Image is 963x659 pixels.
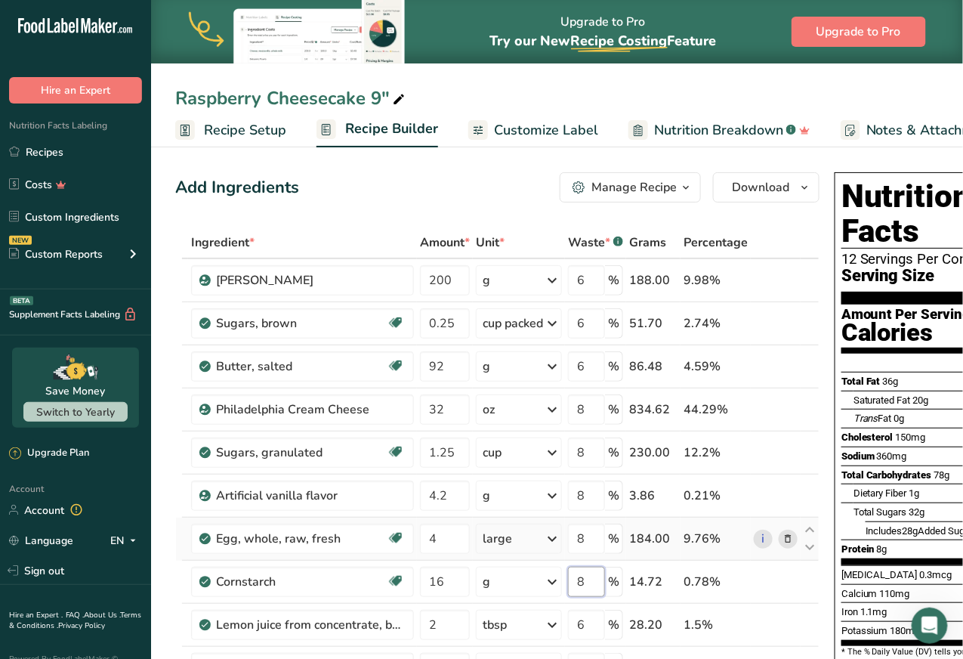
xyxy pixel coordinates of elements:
[841,432,894,443] span: Cholesterol
[483,444,502,462] div: cup
[216,487,405,505] div: Artificial vanilla flavor
[841,606,858,617] span: Iron
[684,444,748,462] div: 12.2%
[23,402,128,422] button: Switch to Yearly
[860,606,887,617] span: 1.1mg
[629,401,677,419] div: 834.62
[877,450,907,462] span: 360mg
[853,413,878,424] i: Trans
[84,610,120,620] a: About Us .
[920,569,952,580] span: 0.3mcg
[896,432,926,443] span: 150mg
[9,236,32,245] div: NEW
[629,357,677,376] div: 86.48
[883,376,899,387] span: 36g
[216,573,387,591] div: Cornstarch
[191,234,255,252] span: Ingredient
[880,588,910,599] span: 110mg
[894,413,905,424] span: 0g
[216,271,405,289] div: [PERSON_NAME]
[913,394,929,406] span: 20g
[853,506,907,518] span: Total Sugars
[216,616,405,634] div: Lemon juice from concentrate, bottled, REAL LEMON
[216,530,387,548] div: Egg, whole, raw, fresh
[483,271,490,289] div: g
[483,314,543,333] div: cup packed
[841,376,881,387] span: Total Fat
[483,487,490,505] div: g
[890,625,921,636] span: 180mg
[853,394,911,406] span: Saturated Fat
[175,113,286,147] a: Recipe Setup
[9,77,142,104] button: Hire an Expert
[684,314,748,333] div: 2.74%
[654,120,783,141] span: Nutrition Breakdown
[216,314,387,333] div: Sugars, brown
[816,23,901,41] span: Upgrade to Pro
[853,413,892,424] span: Fat
[483,530,512,548] div: large
[684,357,748,376] div: 4.59%
[841,450,875,462] span: Sodium
[568,234,623,252] div: Waste
[591,178,677,196] div: Manage Recipe
[684,487,748,505] div: 0.21%
[490,1,717,63] div: Upgrade to Pro
[841,569,918,580] span: [MEDICAL_DATA]
[629,616,677,634] div: 28.20
[36,405,115,419] span: Switch to Yearly
[877,543,887,555] span: 8g
[684,616,748,634] div: 1.5%
[841,588,878,599] span: Calcium
[345,119,438,139] span: Recipe Builder
[9,610,141,631] a: Terms & Conditions .
[841,469,932,481] span: Total Carbohydrates
[490,32,717,50] span: Try our New Feature
[684,530,748,548] div: 9.76%
[909,487,920,499] span: 1g
[483,616,507,634] div: tbsp
[629,234,666,252] span: Grams
[629,444,677,462] div: 230.00
[476,234,505,252] span: Unit
[483,401,495,419] div: oz
[483,357,490,376] div: g
[175,85,408,112] div: Raspberry Cheesecake 9"
[216,444,387,462] div: Sugars, granulated
[46,383,106,399] div: Save Money
[909,506,925,518] span: 32g
[9,610,63,620] a: Hire an Expert .
[629,487,677,505] div: 3.86
[494,120,598,141] span: Customize Label
[66,610,84,620] a: FAQ .
[10,296,33,305] div: BETA
[684,234,748,252] span: Percentage
[684,401,748,419] div: 44.29%
[204,120,286,141] span: Recipe Setup
[684,573,748,591] div: 0.78%
[468,113,598,147] a: Customize Label
[934,469,950,481] span: 78g
[9,246,103,262] div: Custom Reports
[175,175,299,200] div: Add Ingredients
[571,32,668,50] span: Recipe Costing
[216,401,405,419] div: Philadelphia Cream Cheese
[629,314,677,333] div: 51.70
[560,172,701,203] button: Manage Recipe
[841,543,875,555] span: Protein
[629,530,677,548] div: 184.00
[903,525,918,537] span: 28g
[216,357,387,376] div: Butter, salted
[713,172,819,203] button: Download
[732,178,789,196] span: Download
[110,531,142,549] div: EN
[754,530,773,549] a: i
[420,234,470,252] span: Amount
[9,528,73,554] a: Language
[912,608,948,644] iframe: Intercom live chat
[628,113,810,147] a: Nutrition Breakdown
[841,625,888,636] span: Potassium
[316,112,438,148] a: Recipe Builder
[841,267,935,286] span: Serving Size
[684,271,748,289] div: 9.98%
